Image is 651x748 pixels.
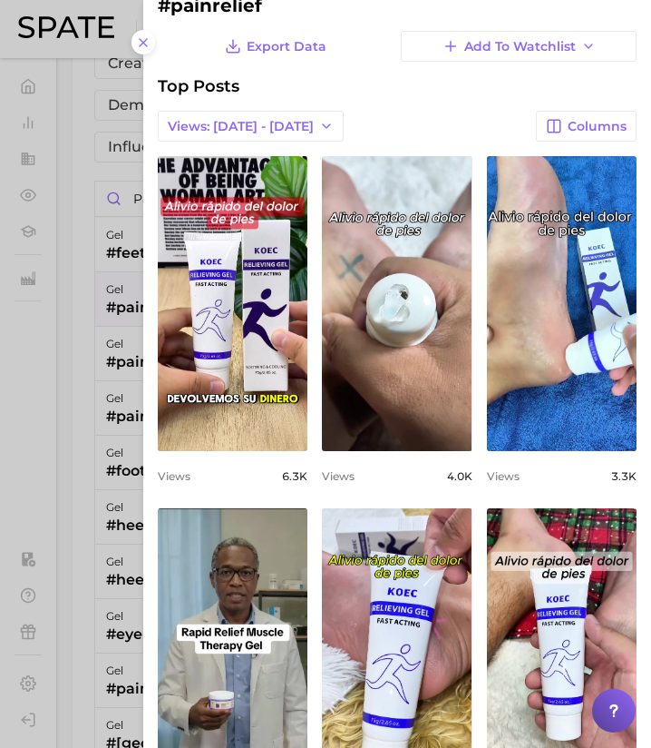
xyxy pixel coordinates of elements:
span: Views: [DATE] - [DATE] [168,119,314,134]
span: Columns [568,119,627,134]
span: Add to Watchlist [464,39,576,54]
span: Views [158,469,190,483]
span: 6.3k [282,469,307,483]
span: Top Posts [158,76,239,96]
span: 4.0k [447,469,472,483]
span: Views [322,469,355,483]
button: Columns [536,111,636,142]
button: Export Data [220,31,331,62]
span: Export Data [247,39,326,54]
span: Views [487,469,520,483]
button: Add to Watchlist [401,31,636,62]
button: Views: [DATE] - [DATE] [158,111,344,142]
span: 3.3k [611,469,636,483]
